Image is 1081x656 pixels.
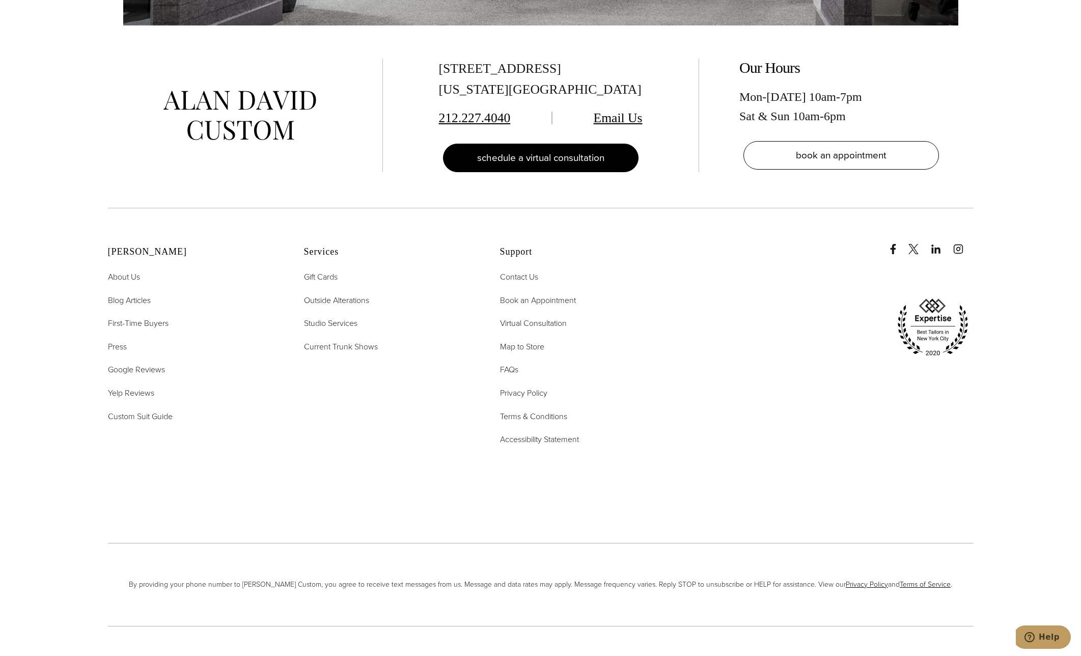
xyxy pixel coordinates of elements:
[846,579,888,590] a: Privacy Policy
[477,150,604,165] span: schedule a virtual consultation
[108,387,154,400] a: Yelp Reviews
[108,579,974,590] span: By providing your phone number to [PERSON_NAME] Custom, you agree to receive text messages from u...
[108,317,169,329] span: First-Time Buyers
[500,363,518,376] a: FAQs
[108,294,151,307] a: Blog Articles
[304,270,338,284] a: Gift Cards
[108,270,279,423] nav: Alan David Footer Nav
[500,433,579,445] span: Accessibility Statement
[500,247,671,258] h2: Support
[796,148,886,162] span: book an appointment
[888,234,906,254] a: Facebook
[108,410,173,423] a: Custom Suit Guide
[739,59,943,77] h2: Our Hours
[500,294,576,307] a: Book an Appointment
[304,247,475,258] h2: Services
[500,341,544,352] span: Map to Store
[500,387,547,399] span: Privacy Policy
[439,59,643,100] div: [STREET_ADDRESS] [US_STATE][GEOGRAPHIC_DATA]
[108,341,127,352] span: Press
[500,410,567,423] a: Terms & Conditions
[108,271,140,283] span: About Us
[304,317,357,329] span: Studio Services
[500,270,671,446] nav: Support Footer Nav
[108,294,151,306] span: Blog Articles
[108,363,165,376] a: Google Reviews
[900,579,951,590] a: Terms of Service
[743,141,939,170] a: book an appointment
[500,433,579,446] a: Accessibility Statement
[908,234,929,254] a: x/twitter
[500,387,547,400] a: Privacy Policy
[439,111,511,125] a: 212.227.4040
[500,317,567,329] span: Virtual Consultation
[1016,625,1071,651] iframe: Opens a widget where you can chat to one of our agents
[500,364,518,375] span: FAQs
[500,271,538,283] span: Contact Us
[108,364,165,375] span: Google Reviews
[594,111,643,125] a: Email Us
[500,294,576,306] span: Book an Appointment
[108,340,127,353] a: Press
[500,340,544,353] a: Map to Store
[304,294,369,307] a: Outside Alterations
[443,144,639,172] a: schedule a virtual consultation
[304,317,357,330] a: Studio Services
[108,411,173,422] span: Custom Suit Guide
[108,387,154,399] span: Yelp Reviews
[500,317,567,330] a: Virtual Consultation
[108,317,169,330] a: First-Time Buyers
[500,411,567,422] span: Terms & Conditions
[108,270,140,284] a: About Us
[304,271,338,283] span: Gift Cards
[163,91,316,140] img: alan david custom
[931,234,951,254] a: linkedin
[304,341,378,352] span: Current Trunk Shows
[739,87,943,126] div: Mon-[DATE] 10am-7pm Sat & Sun 10am-6pm
[304,340,378,353] a: Current Trunk Shows
[304,270,475,353] nav: Services Footer Nav
[304,294,369,306] span: Outside Alterations
[500,270,538,284] a: Contact Us
[953,234,974,254] a: instagram
[108,247,279,258] h2: [PERSON_NAME]
[892,295,974,360] img: expertise, best tailors in new york city 2020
